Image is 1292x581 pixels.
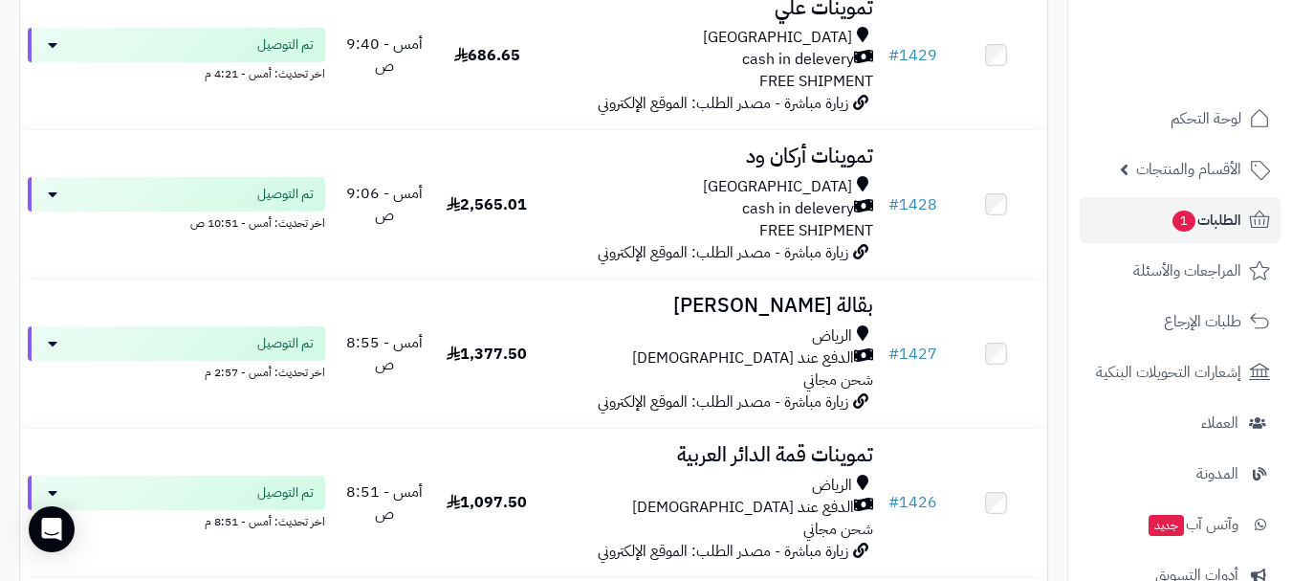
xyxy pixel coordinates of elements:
a: لوحة التحكم [1080,96,1281,142]
span: شحن مجاني [803,369,873,391]
span: تم التوصيل [257,334,314,353]
a: وآتس آبجديد [1080,502,1281,547]
span: FREE SHIPMENT [759,219,873,242]
span: 686.65 [454,44,520,67]
span: المدونة [1196,460,1238,487]
span: أمس - 8:55 ص [346,331,423,376]
span: cash in delevery [742,198,854,220]
span: أمس - 9:40 ص [346,33,423,78]
span: أمس - 9:06 ص [346,182,423,227]
span: إشعارات التحويلات البنكية [1096,359,1241,386]
span: زيارة مباشرة - مصدر الطلب: الموقع الإلكتروني [598,540,848,563]
div: اخر تحديث: أمس - 8:51 م [28,510,325,530]
span: الأقسام والمنتجات [1136,156,1241,183]
a: طلبات الإرجاع [1080,299,1281,345]
span: [GEOGRAPHIC_DATA] [703,176,852,198]
span: cash in delevery [742,49,854,71]
span: # [888,44,899,67]
a: العملاء [1080,400,1281,446]
div: اخر تحديث: أمس - 4:21 م [28,62,325,82]
a: المدونة [1080,451,1281,497]
span: [GEOGRAPHIC_DATA] [703,27,852,49]
h3: تموينات قمة الدائر العربية [546,444,873,466]
span: زيارة مباشرة - مصدر الطلب: الموقع الإلكتروني [598,241,848,264]
span: المراجعات والأسئلة [1133,257,1241,284]
span: الطلبات [1171,207,1241,234]
div: اخر تحديث: أمس - 10:51 ص [28,212,325,232]
span: لوحة التحكم [1171,105,1241,132]
h3: تموينات أركان ود [546,145,873,168]
span: تم التوصيل [257,35,314,55]
span: # [888,193,899,216]
div: Open Intercom Messenger [29,506,75,552]
a: #1427 [888,343,937,366]
span: الرياض [812,325,852,347]
span: الدفع عند [DEMOGRAPHIC_DATA] [632,497,854,519]
h3: بقالة [PERSON_NAME] [546,295,873,317]
span: العملاء [1201,410,1238,436]
a: #1429 [888,44,937,67]
span: FREE SHIPMENT [759,70,873,93]
a: إشعارات التحويلات البنكية [1080,349,1281,395]
span: 1 [1172,211,1195,232]
a: المراجعات والأسئلة [1080,248,1281,294]
span: أمس - 8:51 ص [346,480,423,525]
span: طلبات الإرجاع [1164,308,1241,335]
span: الرياض [812,475,852,497]
span: 2,565.01 [447,193,527,216]
a: #1428 [888,193,937,216]
span: زيارة مباشرة - مصدر الطلب: الموقع الإلكتروني [598,92,848,115]
span: جديد [1149,515,1184,536]
span: شحن مجاني [803,518,873,541]
a: الطلبات1 [1080,197,1281,243]
div: اخر تحديث: أمس - 2:57 م [28,361,325,381]
span: تم التوصيل [257,185,314,204]
a: #1426 [888,491,937,514]
span: 1,377.50 [447,343,527,366]
span: # [888,491,899,514]
span: تم التوصيل [257,483,314,503]
span: زيارة مباشرة - مصدر الطلب: الموقع الإلكتروني [598,391,848,413]
img: logo-2.png [1162,54,1274,94]
span: 1,097.50 [447,491,527,514]
span: الدفع عند [DEMOGRAPHIC_DATA] [632,347,854,369]
span: وآتس آب [1147,511,1238,538]
span: # [888,343,899,366]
